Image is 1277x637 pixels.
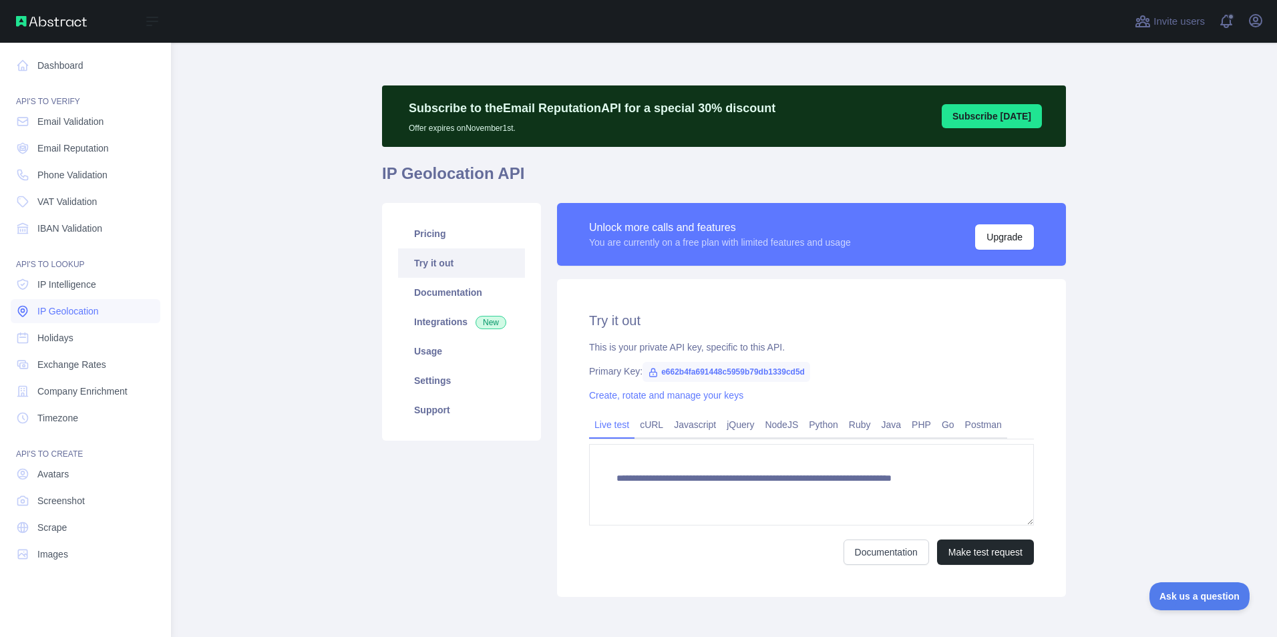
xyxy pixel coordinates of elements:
[11,353,160,377] a: Exchange Rates
[975,224,1034,250] button: Upgrade
[11,163,160,187] a: Phone Validation
[589,365,1034,378] div: Primary Key:
[11,299,160,323] a: IP Geolocation
[844,414,876,435] a: Ruby
[942,104,1042,128] button: Subscribe [DATE]
[11,379,160,403] a: Company Enrichment
[16,16,87,27] img: Abstract API
[37,521,67,534] span: Scrape
[398,395,525,425] a: Support
[398,366,525,395] a: Settings
[936,414,960,435] a: Go
[37,411,78,425] span: Timezone
[398,307,525,337] a: Integrations New
[589,220,851,236] div: Unlock more calls and features
[589,311,1034,330] h2: Try it out
[37,548,68,561] span: Images
[643,362,810,382] span: e662b4fa691448c5959b79db1339cd5d
[37,115,104,128] span: Email Validation
[37,195,97,208] span: VAT Validation
[382,163,1066,195] h1: IP Geolocation API
[11,136,160,160] a: Email Reputation
[11,80,160,107] div: API'S TO VERIFY
[11,272,160,296] a: IP Intelligence
[37,168,108,182] span: Phone Validation
[721,414,759,435] a: jQuery
[37,494,85,507] span: Screenshot
[11,190,160,214] a: VAT Validation
[844,540,929,565] a: Documentation
[476,316,506,329] span: New
[409,99,775,118] p: Subscribe to the Email Reputation API for a special 30 % discount
[803,414,844,435] a: Python
[37,278,96,291] span: IP Intelligence
[960,414,1007,435] a: Postman
[409,118,775,134] p: Offer expires on November 1st.
[11,53,160,77] a: Dashboard
[398,219,525,248] a: Pricing
[37,222,102,235] span: IBAN Validation
[37,304,99,318] span: IP Geolocation
[11,110,160,134] a: Email Validation
[11,406,160,430] a: Timezone
[759,414,803,435] a: NodeJS
[398,278,525,307] a: Documentation
[906,414,936,435] a: PHP
[37,142,109,155] span: Email Reputation
[11,243,160,270] div: API'S TO LOOKUP
[11,489,160,513] a: Screenshot
[11,326,160,350] a: Holidays
[11,515,160,540] a: Scrape
[634,414,669,435] a: cURL
[876,414,907,435] a: Java
[398,337,525,366] a: Usage
[1149,582,1250,610] iframe: Toggle Customer Support
[37,358,106,371] span: Exchange Rates
[589,414,634,435] a: Live test
[37,467,69,481] span: Avatars
[669,414,721,435] a: Javascript
[937,540,1034,565] button: Make test request
[1132,11,1208,32] button: Invite users
[589,341,1034,354] div: This is your private API key, specific to this API.
[11,216,160,240] a: IBAN Validation
[589,390,743,401] a: Create, rotate and manage your keys
[1153,14,1205,29] span: Invite users
[11,462,160,486] a: Avatars
[37,331,73,345] span: Holidays
[398,248,525,278] a: Try it out
[589,236,851,249] div: You are currently on a free plan with limited features and usage
[11,433,160,459] div: API'S TO CREATE
[37,385,128,398] span: Company Enrichment
[11,542,160,566] a: Images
